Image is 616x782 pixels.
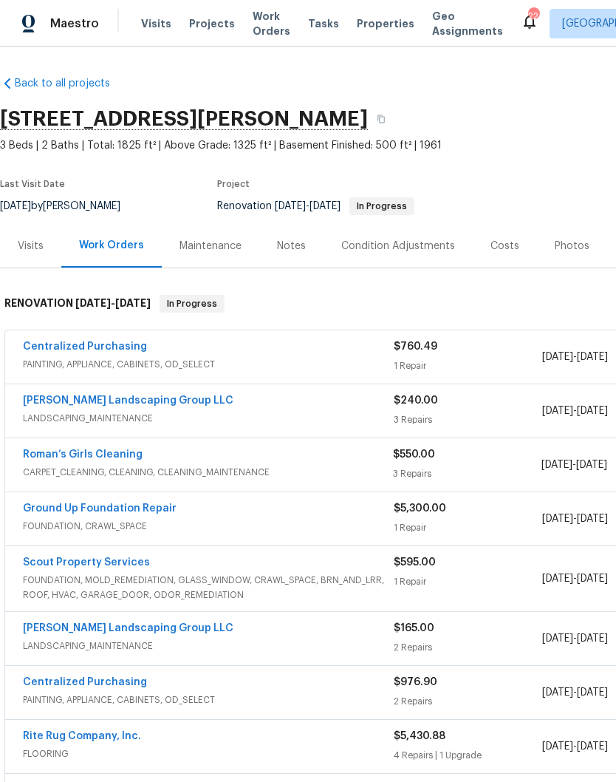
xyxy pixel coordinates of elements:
[50,16,99,31] span: Maestro
[275,201,340,211] span: -
[23,639,394,653] span: LANDSCAPING_MAINTENANCE
[253,9,290,38] span: Work Orders
[275,201,306,211] span: [DATE]
[577,741,608,752] span: [DATE]
[555,239,589,254] div: Photos
[577,514,608,524] span: [DATE]
[542,741,573,752] span: [DATE]
[357,16,414,31] span: Properties
[541,458,607,472] span: -
[528,9,538,24] div: 22
[4,295,151,313] h6: RENOVATION
[394,574,542,589] div: 1 Repair
[75,298,111,308] span: [DATE]
[23,731,141,741] a: Rite Rug Company, Inc.
[161,296,223,311] span: In Progress
[542,687,573,698] span: [DATE]
[368,106,394,132] button: Copy Address
[577,574,608,584] span: [DATE]
[217,201,414,211] span: Renovation
[23,411,394,426] span: LANDSCAPING_MAINTENANCE
[576,460,607,470] span: [DATE]
[542,633,573,644] span: [DATE]
[394,341,437,352] span: $760.49
[542,511,608,526] span: -
[394,520,542,535] div: 1 Repair
[79,238,144,253] div: Work Orders
[577,352,608,362] span: [DATE]
[394,503,446,514] span: $5,300.00
[23,395,233,406] a: [PERSON_NAME] Landscaping Group LLC
[577,406,608,416] span: [DATE]
[542,739,608,754] span: -
[23,747,394,761] span: FLOORING
[490,239,519,254] div: Costs
[23,519,394,534] span: FOUNDATION, CRAWL_SPACE
[308,18,339,29] span: Tasks
[394,412,542,427] div: 3 Repairs
[394,677,437,687] span: $976.90
[141,16,171,31] span: Visits
[23,623,233,633] a: [PERSON_NAME] Landscaping Group LLC
[23,693,394,707] span: PAINTING, APPLIANCE, CABINETS, OD_SELECT
[394,694,542,709] div: 2 Repairs
[277,239,306,254] div: Notes
[394,395,438,406] span: $240.00
[75,298,151,308] span: -
[217,180,250,188] span: Project
[394,358,542,373] div: 1 Repair
[23,449,143,460] a: Roman’s Girls Cleaning
[393,466,541,481] div: 3 Repairs
[18,239,44,254] div: Visits
[542,404,608,418] span: -
[432,9,503,38] span: Geo Assignments
[115,298,151,308] span: [DATE]
[394,731,445,741] span: $5,430.88
[394,640,542,655] div: 2 Repairs
[577,687,608,698] span: [DATE]
[542,685,608,700] span: -
[23,573,394,602] span: FOUNDATION, MOLD_REMEDIATION, GLASS_WINDOW, CRAWL_SPACE, BRN_AND_LRR, ROOF, HVAC, GARAGE_DOOR, OD...
[394,748,542,763] div: 4 Repairs | 1 Upgrade
[341,239,455,254] div: Condition Adjustments
[542,631,608,646] span: -
[309,201,340,211] span: [DATE]
[179,239,242,254] div: Maintenance
[394,623,434,633] span: $165.00
[23,341,147,352] a: Centralized Purchasing
[23,677,147,687] a: Centralized Purchasing
[351,202,413,211] span: In Progress
[542,574,573,584] span: [DATE]
[394,557,436,568] span: $595.00
[541,460,572,470] span: [DATE]
[393,449,435,460] span: $550.00
[23,357,394,372] span: PAINTING, APPLIANCE, CABINETS, OD_SELECT
[189,16,235,31] span: Projects
[542,350,608,364] span: -
[542,352,573,362] span: [DATE]
[23,465,393,480] span: CARPET_CLEANING, CLEANING, CLEANING_MAINTENANCE
[577,633,608,644] span: [DATE]
[23,503,177,514] a: Ground Up Foundation Repair
[542,514,573,524] span: [DATE]
[542,406,573,416] span: [DATE]
[23,557,150,568] a: Scout Property Services
[542,571,608,586] span: -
